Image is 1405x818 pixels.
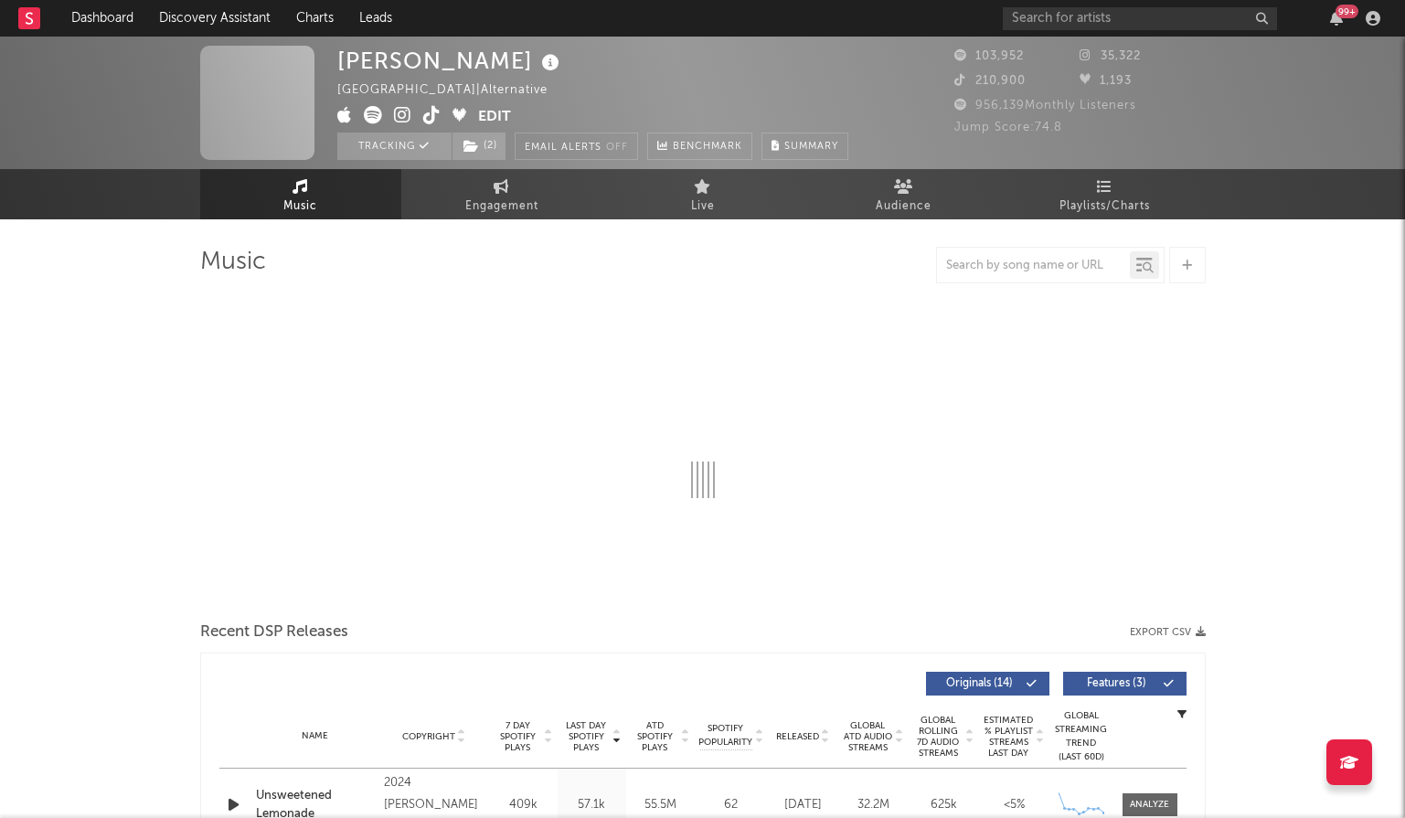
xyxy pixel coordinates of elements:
[631,720,679,753] span: ATD Spotify Plays
[913,796,974,814] div: 625k
[954,50,1024,62] span: 103,952
[1130,627,1206,638] button: Export CSV
[776,731,819,742] span: Released
[337,80,569,101] div: [GEOGRAPHIC_DATA] | Alternative
[1080,50,1141,62] span: 35,322
[1063,672,1187,696] button: Features(3)
[954,100,1136,112] span: 956,139 Monthly Listeners
[337,46,564,76] div: [PERSON_NAME]
[200,621,348,643] span: Recent DSP Releases
[691,196,715,218] span: Live
[631,796,690,814] div: 55.5M
[200,169,401,219] a: Music
[1336,5,1358,18] div: 99 +
[926,672,1049,696] button: Originals(14)
[337,133,452,160] button: Tracking
[452,133,506,160] span: ( 2 )
[1330,11,1343,26] button: 99+
[562,720,611,753] span: Last Day Spotify Plays
[843,796,904,814] div: 32.2M
[256,729,376,743] div: Name
[1054,709,1109,764] div: Global Streaming Trend (Last 60D)
[954,75,1026,87] span: 210,900
[401,169,602,219] a: Engagement
[1075,678,1159,689] span: Features ( 3 )
[606,143,628,153] em: Off
[761,133,848,160] button: Summary
[478,106,511,129] button: Edit
[562,796,622,814] div: 57.1k
[465,196,538,218] span: Engagement
[1003,7,1277,30] input: Search for artists
[673,136,742,158] span: Benchmark
[984,796,1045,814] div: <5%
[1059,196,1150,218] span: Playlists/Charts
[699,796,763,814] div: 62
[494,720,542,753] span: 7 Day Spotify Plays
[647,133,752,160] a: Benchmark
[937,259,1130,273] input: Search by song name or URL
[283,196,317,218] span: Music
[402,731,455,742] span: Copyright
[515,133,638,160] button: Email AlertsOff
[876,196,931,218] span: Audience
[494,796,553,814] div: 409k
[843,720,893,753] span: Global ATD Audio Streams
[984,715,1034,759] span: Estimated % Playlist Streams Last Day
[772,796,834,814] div: [DATE]
[698,722,752,749] span: Spotify Popularity
[452,133,506,160] button: (2)
[913,715,963,759] span: Global Rolling 7D Audio Streams
[804,169,1005,219] a: Audience
[602,169,804,219] a: Live
[1080,75,1132,87] span: 1,193
[938,678,1022,689] span: Originals ( 14 )
[954,122,1062,133] span: Jump Score: 74.8
[1005,169,1206,219] a: Playlists/Charts
[784,142,838,152] span: Summary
